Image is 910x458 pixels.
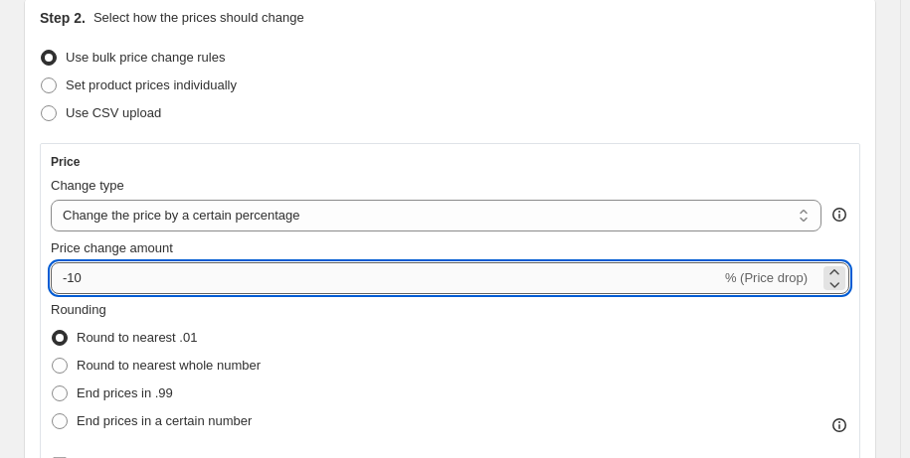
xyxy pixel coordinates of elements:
[66,50,225,65] span: Use bulk price change rules
[77,413,252,428] span: End prices in a certain number
[51,262,721,294] input: -15
[51,178,124,193] span: Change type
[51,154,80,170] h3: Price
[93,8,304,28] p: Select how the prices should change
[40,8,86,28] h2: Step 2.
[725,270,808,285] span: % (Price drop)
[829,205,849,225] div: help
[77,330,197,345] span: Round to nearest .01
[51,240,173,255] span: Price change amount
[66,105,161,120] span: Use CSV upload
[51,302,106,317] span: Rounding
[77,358,261,373] span: Round to nearest whole number
[77,385,173,400] span: End prices in .99
[66,77,237,92] span: Set product prices individually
